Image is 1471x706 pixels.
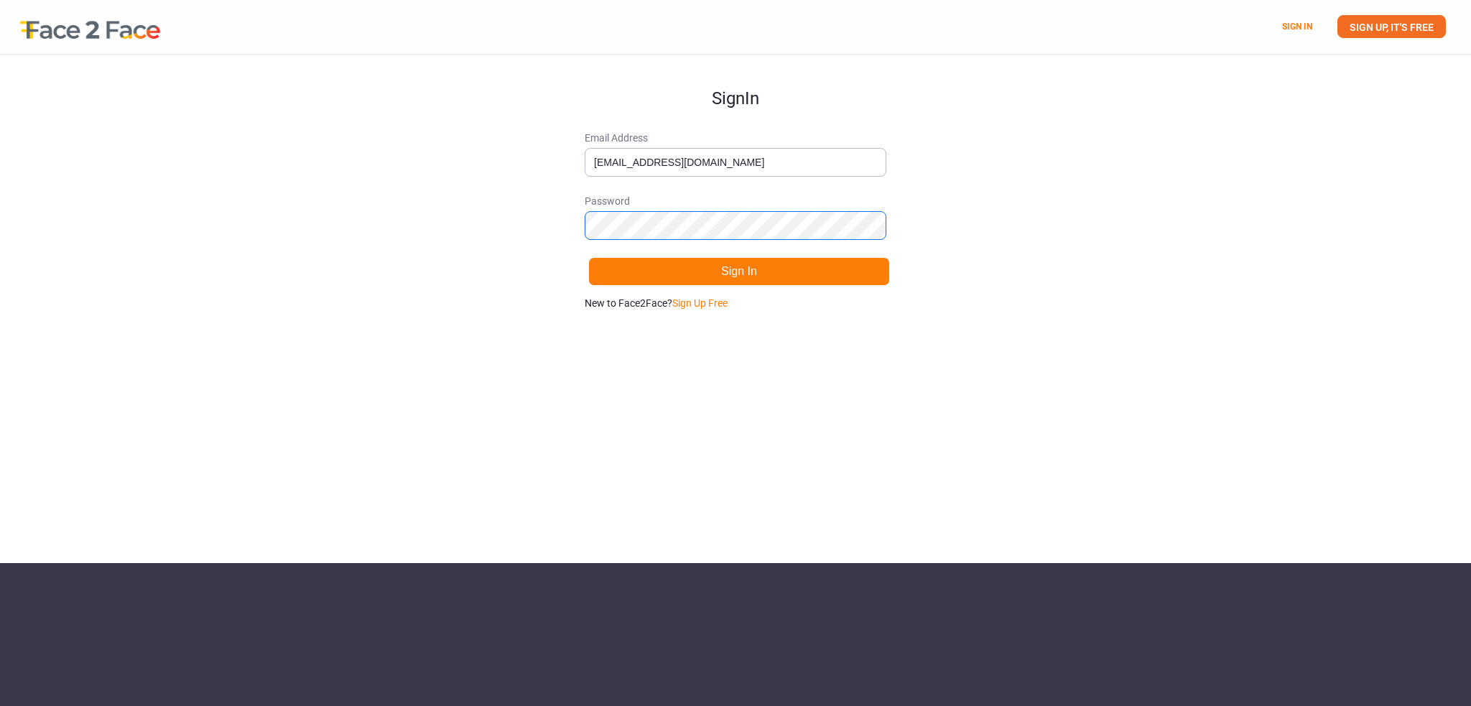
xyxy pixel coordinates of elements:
span: Password [585,194,886,208]
a: SIGN IN [1282,22,1312,32]
input: Email Address [585,148,886,177]
span: Email Address [585,131,886,145]
a: Sign Up Free [672,297,728,309]
input: Password [585,211,886,240]
p: New to Face2Face? [585,296,886,310]
a: SIGN UP, IT'S FREE [1337,15,1446,38]
h1: Sign In [585,55,886,108]
button: Sign In [588,257,890,286]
